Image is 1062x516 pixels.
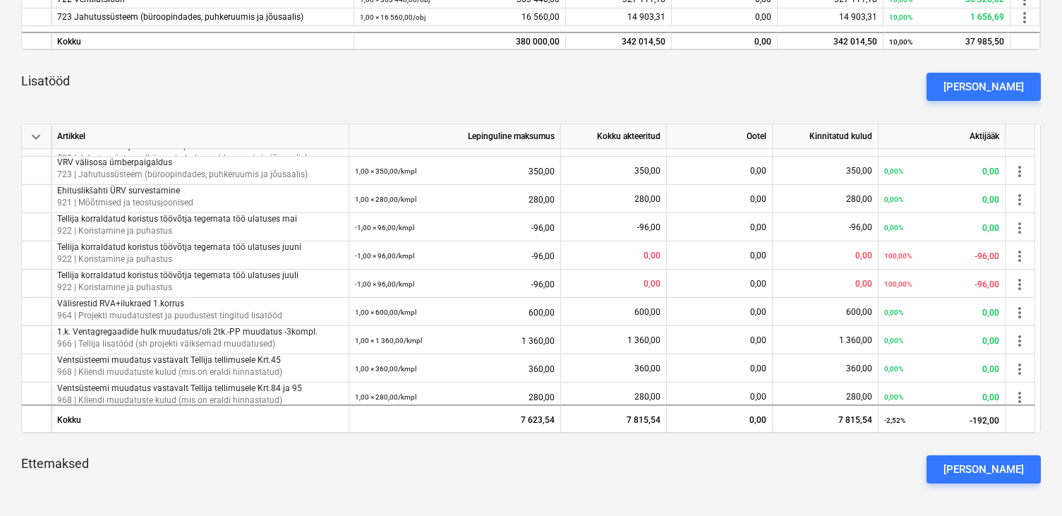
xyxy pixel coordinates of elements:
span: 0,00 [750,364,766,373]
span: 1 360,00 [839,335,872,345]
button: [PERSON_NAME] [927,455,1041,484]
span: 360,00 [634,364,660,373]
div: 0,00 [884,383,999,412]
div: 7 815,54 [773,404,879,432]
span: 0,00 [750,251,766,260]
div: 37 985,50 [889,33,1004,51]
small: 0,00% [884,308,903,316]
div: 0,00 [884,213,999,242]
small: 1,00 × 16 560,00 / obj [360,13,426,21]
div: Aktijääk [879,124,1006,149]
div: Kinnitatud kulud [773,124,879,149]
p: VRV välisosa ümberpaigaldus [57,157,343,169]
div: Kokku [52,404,349,432]
p: 922 | Koristamine ja puhastus [57,253,343,265]
span: 600,00 [634,307,660,317]
p: 922 | Koristamine ja puhastus [57,225,343,237]
small: 1,00 × 280,00 / kmpl [355,196,416,203]
span: 280,00 [846,194,872,204]
span: 0,00 [755,12,771,22]
p: Tellija korraldatud koristus töövõtja tegemata töö ulatuses juuni [57,241,343,253]
div: 0,00 [884,326,999,355]
div: Kokku akteeritud [561,124,667,149]
span: 360,00 [846,364,872,373]
span: more_vert [1011,304,1028,321]
div: 723 Jahutussüsteem (büroopindades, puhkeruumis ja jõusaalis) [57,8,348,26]
span: 350,00 [846,166,872,176]
span: more_vert [1011,220,1028,236]
p: 723 | Jahutussüsteem (büroopindades, puhkeruumis ja jõusaalis) [57,169,343,181]
span: 0,00 [855,251,872,260]
div: [PERSON_NAME] [943,460,1024,479]
p: Ventsüsteemi muudatus vastavalt Tellija tellimusele Krt.84 ja 95 [57,383,343,395]
div: -96,00 [884,270,999,299]
small: 0,00% [884,167,903,175]
div: 0,00 [884,298,999,327]
small: -1,00 × 96,00 / kmpl [355,224,414,232]
span: 0,00 [750,307,766,317]
div: 600,00 [355,298,555,327]
div: -192,00 [884,405,999,434]
div: 7 815,54 [561,404,667,432]
small: 1,00 × 1 360,00 / kmpl [355,337,422,344]
div: 350,00 [355,157,555,186]
span: more_vert [1011,361,1028,378]
span: 600,00 [846,307,872,317]
span: more_vert [1011,135,1028,152]
span: 1 360,00 [627,335,660,345]
span: 280,00 [846,392,872,402]
span: more_vert [1011,332,1028,349]
small: 1,00 × 280,00 / kmpl [355,393,416,401]
span: 0,00 [750,194,766,204]
small: 0,00% [884,337,903,344]
small: 100,00% [884,280,912,288]
div: 0,00 [672,32,778,49]
p: 968 | Kliendi muudatuste kulud (mis on eraldi hinnastatud) [57,395,343,407]
div: 280,00 [355,185,555,214]
p: 922 | Koristamine ja puhastus [57,282,343,294]
small: 0,00% [884,393,903,401]
span: more_vert [1011,389,1028,406]
span: keyboard_arrow_down [28,128,44,145]
small: 1,00 × 360,00 / kmpl [355,365,416,373]
span: 0,00 [750,392,766,402]
span: 0,00 [750,335,766,345]
span: 0,00 [750,166,766,176]
div: Chat Widget [991,448,1062,516]
span: -96,00 [637,222,660,232]
div: -96,00 [355,213,555,242]
small: -1,00 × 96,00 / kmpl [355,280,414,288]
div: Kokku [52,32,354,49]
small: 100,00% [884,252,912,260]
span: 280,00 [634,392,660,402]
p: Ehituslikšahti ÜRV survestamine [57,185,343,197]
div: 360,00 [355,354,555,383]
div: 0,00 [884,157,999,186]
div: 342 014,50 [566,32,672,49]
small: -1,00 × 96,00 / kmpl [355,252,414,260]
span: 14 903,31 [839,12,877,22]
p: 968 | Kliendi muudatuste kulud (mis on eraldi hinnastatud) [57,366,343,378]
div: 16 560,00 [360,8,560,26]
span: 0,00 [855,279,872,289]
small: 1,00 × 600,00 / kmpl [355,308,416,316]
span: more_vert [1011,191,1028,208]
small: 1,00 × 350,00 / kmpl [355,167,416,175]
span: more_vert [1011,248,1028,265]
p: 723 | Jahutussüsteem (büroopindades, puhkeruumis ja jõusaalis) [57,152,343,164]
p: Ettemaksed [21,455,89,484]
span: more_vert [1011,276,1028,293]
small: 0,00% [884,365,903,373]
p: 964 | Projekti muudatustest ja puudustest tingitud lisatööd [57,310,343,322]
div: -96,00 [355,270,555,299]
span: more_vert [1011,163,1028,180]
div: 0,00 [884,185,999,214]
p: Välisrestid RVA+ilukraed 1.korrus [57,298,343,310]
small: 0,00% [884,196,903,203]
p: Tellija korraldatud koristus töövõtja tegemata töö ulatuses juuli [57,270,343,282]
div: Artikkel [52,124,349,149]
div: 7 623,54 [349,404,561,432]
div: 0,00 [667,404,773,432]
span: 0,00 [644,251,660,260]
div: 280,00 [355,383,555,412]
